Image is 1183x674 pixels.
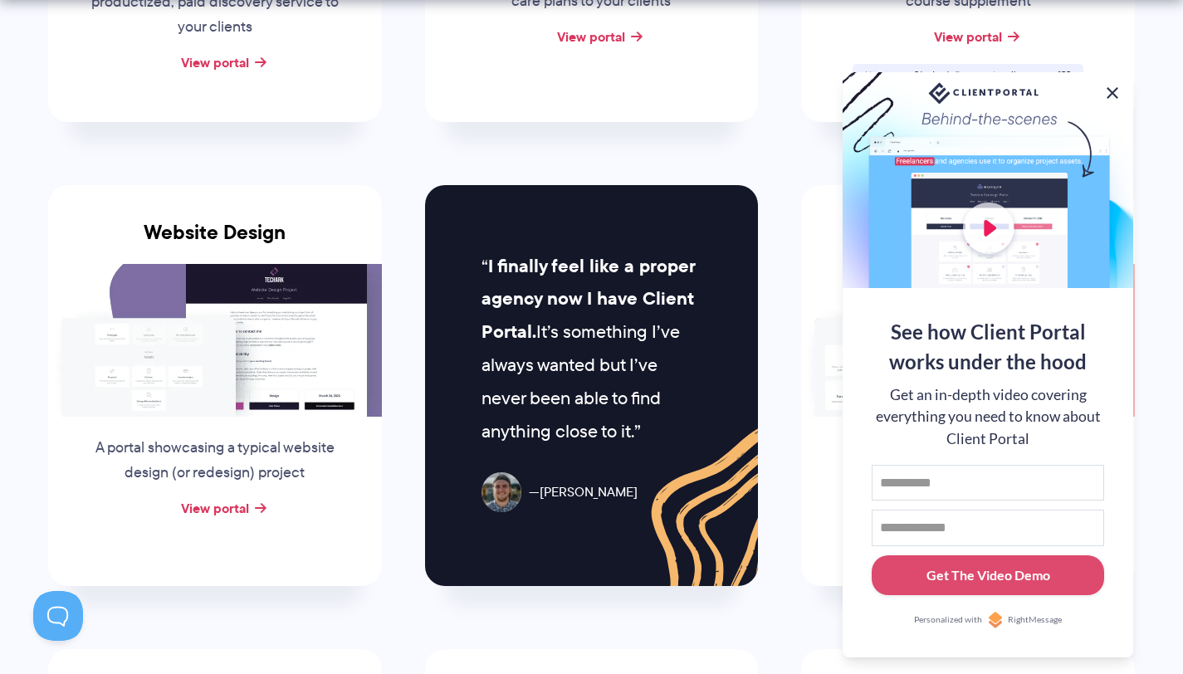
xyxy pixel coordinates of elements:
img: Personalized with RightMessage [987,612,1004,628]
span: RightMessage [1008,613,1062,627]
a: View portal [934,27,1002,46]
a: Personalized withRightMessage [872,612,1104,628]
span: onlinecourse123 [1000,67,1071,81]
iframe: Toggle Customer Support [33,591,83,641]
button: Get The Video Demo [872,555,1104,596]
h3: Website Design [48,221,382,264]
a: View portal [557,27,625,46]
h3: School and Parent [801,221,1135,264]
div: Get an in-depth video covering everything you need to know about Client Portal [872,384,1104,450]
span: Password [955,67,997,81]
a: View portal [181,52,249,72]
span: Personalized with [914,613,982,627]
span: Username [865,67,912,81]
span: [PERSON_NAME] [529,481,638,505]
a: View portal [181,498,249,518]
div: See how Client Portal works under the hood [872,317,1104,377]
p: A portal showcasing a typical website design (or redesign) project [89,436,341,486]
span: Student [914,67,950,81]
div: Get The Video Demo [926,565,1050,585]
strong: I finally feel like a proper agency now I have Client Portal. [482,252,695,346]
p: It’s something I’ve always wanted but I’ve never been able to find anything close to it. [482,250,701,448]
